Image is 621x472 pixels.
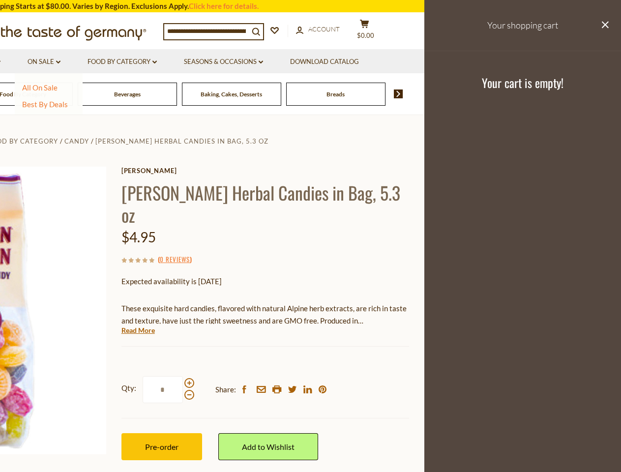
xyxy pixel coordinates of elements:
span: Account [308,25,340,33]
a: 0 Reviews [160,254,190,265]
p: These exquisite hard candies, flavored with natural Alpine herb extracts, are rich in taste and t... [121,302,409,327]
a: Read More [121,325,155,335]
a: [PERSON_NAME] Herbal Candies in Bag, 5.3 oz [95,137,268,145]
h3: Your cart is empty! [437,75,609,90]
a: Add to Wishlist [218,433,318,460]
h1: [PERSON_NAME] Herbal Candies in Bag, 5.3 oz [121,181,409,226]
a: Beverages [114,90,141,98]
p: Expected availability is [DATE] [121,275,409,288]
a: Seasons & Occasions [184,57,263,67]
span: Pre-order [145,442,178,451]
span: $0.00 [357,31,374,39]
button: Pre-order [121,433,202,460]
a: Food By Category [88,57,157,67]
a: [PERSON_NAME] [121,167,409,175]
a: All On Sale [22,83,58,92]
strong: Qty: [121,382,136,394]
span: Share: [215,383,236,396]
img: next arrow [394,89,403,98]
a: Baking, Cakes, Desserts [201,90,262,98]
a: Account [296,24,340,35]
a: Candy [64,137,89,145]
a: Download Catalog [290,57,359,67]
input: Qty: [143,376,183,403]
span: ( ) [158,254,192,264]
a: Click here for details. [189,1,259,10]
a: Breads [326,90,345,98]
a: Best By Deals [22,100,68,109]
a: On Sale [28,57,60,67]
span: $4.95 [121,229,156,245]
button: $0.00 [350,19,380,44]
